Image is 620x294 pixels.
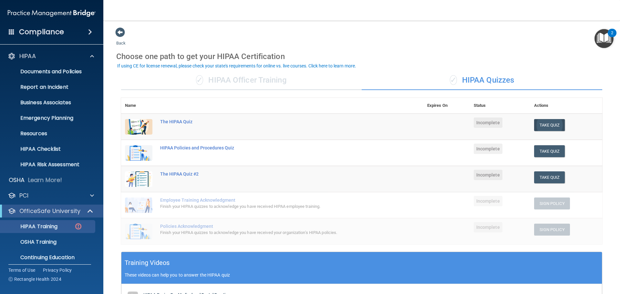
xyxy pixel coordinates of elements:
[160,229,391,237] div: Finish your HIPAA quizzes to acknowledge you have received your organization’s HIPAA policies.
[43,267,72,273] a: Privacy Policy
[9,176,25,184] p: OSHA
[19,207,80,215] p: OfficeSafe University
[474,170,502,180] span: Incomplete
[74,222,82,230] img: danger-circle.6113f641.png
[534,145,565,157] button: Take Quiz
[594,29,614,48] button: Open Resource Center, 2 new notifications
[4,223,57,230] p: HIPAA Training
[160,224,391,229] div: Policies Acknowledgment
[470,98,530,114] th: Status
[28,176,62,184] p: Learn More!
[4,161,92,168] p: HIPAA Risk Assessment
[8,276,61,282] span: Ⓒ Rectangle Health 2024
[534,224,570,236] button: Sign Policy
[125,272,599,278] p: These videos can help you to answer the HIPAA quiz
[160,145,391,150] div: HIPAA Policies and Procedures Quiz
[534,119,565,131] button: Take Quiz
[8,192,94,199] a: PCI
[160,119,391,124] div: The HIPAA Quiz
[8,52,94,60] a: HIPAA
[474,196,502,206] span: Incomplete
[474,117,502,128] span: Incomplete
[588,249,612,274] iframe: Drift Widget Chat Controller
[4,130,92,137] p: Resources
[474,222,502,232] span: Incomplete
[4,254,92,261] p: Continuing Education
[4,84,92,90] p: Report an Incident
[4,68,92,75] p: Documents and Policies
[423,98,470,114] th: Expires On
[19,52,36,60] p: HIPAA
[125,257,170,269] h5: Training Videos
[121,98,156,114] th: Name
[611,33,613,41] div: 2
[8,7,96,20] img: PMB logo
[117,64,356,68] div: If using CE for license renewal, please check your state's requirements for online vs. live cours...
[450,75,457,85] span: ✓
[19,192,28,199] p: PCI
[534,171,565,183] button: Take Quiz
[160,203,391,210] div: Finish your HIPAA quizzes to acknowledge you have received HIPAA employee training.
[121,71,362,90] div: HIPAA Officer Training
[116,33,126,46] a: Back
[8,267,35,273] a: Terms of Use
[8,207,94,215] a: OfficeSafe University
[4,115,92,121] p: Emergency Planning
[530,98,602,114] th: Actions
[196,75,203,85] span: ✓
[116,47,607,66] div: Choose one path to get your HIPAA Certification
[4,239,57,245] p: OSHA Training
[4,99,92,106] p: Business Associates
[160,198,391,203] div: Employee Training Acknowledgment
[19,27,64,36] h4: Compliance
[534,198,570,209] button: Sign Policy
[116,63,357,69] button: If using CE for license renewal, please check your state's requirements for online vs. live cours...
[160,171,391,177] div: The HIPAA Quiz #2
[474,144,502,154] span: Incomplete
[362,71,602,90] div: HIPAA Quizzes
[4,146,92,152] p: HIPAA Checklist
